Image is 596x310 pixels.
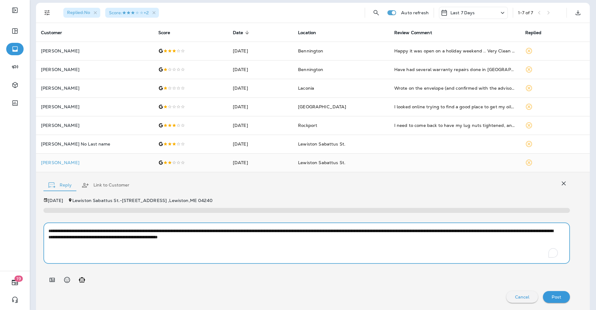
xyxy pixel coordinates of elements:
[43,174,77,196] button: Reply
[6,4,24,16] button: Expand Sidebar
[394,30,432,35] span: Review Comment
[298,30,316,35] span: Location
[41,48,148,53] p: [PERSON_NAME]
[552,294,561,299] p: Post
[543,291,570,303] button: Post
[298,141,345,147] span: Lewiston Sabattus St.
[525,30,541,35] span: Replied
[515,294,530,299] p: Cancel
[105,8,159,18] div: Score:3 Stars+2
[394,66,515,73] div: Have had several warranty repairs done in Bennington since 2023 for the same issue. ($3,700 job) ...
[46,274,58,286] button: Add in a premade template
[109,10,149,16] span: Score : +2
[15,276,23,282] span: 19
[401,10,429,15] p: Auto refresh
[298,123,317,128] span: Rockport
[298,85,314,91] span: Laconia
[525,30,549,35] span: Replied
[233,30,243,35] span: Date
[63,8,100,18] div: Replied:No
[394,122,515,128] div: I need to come back to have my lug nuts tightened, and my tire pressure sensor hooked back up. It...
[228,135,293,153] td: [DATE]
[394,48,515,54] div: Happy it was open on a holiday weekend .. Very Clean and friendly …. Although they charge $50 dol...
[41,104,148,109] p: [PERSON_NAME]
[394,30,440,35] span: Review Comment
[41,142,148,146] p: [PERSON_NAME] No Last name
[72,198,213,203] span: Lewiston Sabattus St. - [STREET_ADDRESS] , Lewiston , ME 04240
[41,7,53,19] button: Filters
[228,116,293,135] td: [DATE]
[394,85,515,91] div: Wrote on the envelope (and confirmed with the advisor when I made the appt) that we only wanted a...
[41,30,70,35] span: Customer
[41,123,148,128] p: [PERSON_NAME]
[48,228,559,259] textarea: To enrich screen reader interactions, please activate Accessibility in Grammarly extension settings
[228,153,293,172] td: [DATE]
[298,160,345,165] span: Lewiston Sabattus St.
[298,67,323,72] span: Bennington
[41,160,148,165] div: Click to view Customer Drawer
[298,30,324,35] span: Location
[41,30,62,35] span: Customer
[77,174,134,196] button: Link to Customer
[158,30,170,35] span: Score
[298,48,323,54] span: Bennington
[506,291,538,303] button: Cancel
[228,42,293,60] td: [DATE]
[41,67,148,72] p: [PERSON_NAME]
[228,97,293,116] td: [DATE]
[67,10,90,15] span: Replied : No
[572,7,584,19] button: Export as CSV
[228,79,293,97] td: [DATE]
[233,30,251,35] span: Date
[76,274,88,286] button: Generate AI response
[48,198,63,203] p: [DATE]
[61,274,73,286] button: Select an emoji
[228,60,293,79] td: [DATE]
[450,10,475,15] p: Last 7 Days
[298,104,346,110] span: [GEOGRAPHIC_DATA]
[518,10,533,15] div: 1 - 7 of 7
[158,30,178,35] span: Score
[370,7,382,19] button: Search Reviews
[394,104,515,110] div: I looked online trying to find a good place to get my oil changed. I came across VIP and it origi...
[41,86,148,91] p: [PERSON_NAME]
[41,160,148,165] p: [PERSON_NAME]
[6,276,24,289] button: 19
